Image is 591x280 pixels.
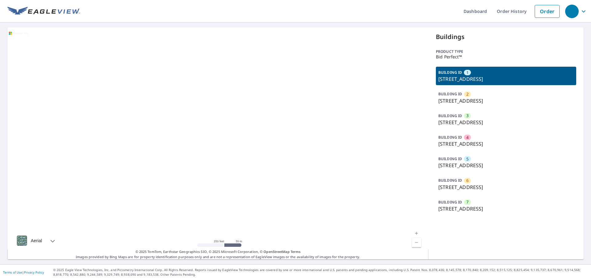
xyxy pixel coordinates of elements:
span: 5 [466,156,468,162]
p: BUILDING ID [438,156,462,161]
a: Privacy Policy [24,270,44,274]
p: | [3,270,44,274]
p: [STREET_ADDRESS] [438,205,574,212]
p: BUILDING ID [438,113,462,118]
p: [STREET_ADDRESS] [438,162,574,169]
p: BUILDING ID [438,178,462,183]
a: Current Level 17, Zoom In [412,229,421,238]
span: 1 [466,70,468,76]
p: BUILDING ID [438,91,462,97]
span: 2 [466,91,468,97]
p: Product type [436,49,576,54]
p: BUILDING ID [438,199,462,205]
p: Images provided by Bing Maps are for property identification purposes only and are not a represen... [7,249,428,259]
span: 7 [466,199,468,205]
p: [STREET_ADDRESS] [438,183,574,191]
p: BUILDING ID [438,135,462,140]
p: [STREET_ADDRESS] [438,97,574,105]
div: Aerial [15,233,61,248]
div: Aerial [29,233,44,248]
p: Bid Perfect™ [436,54,576,59]
a: Terms [291,249,301,254]
a: Order [535,5,560,18]
p: [STREET_ADDRESS] [438,140,574,148]
p: BUILDING ID [438,70,462,75]
p: [STREET_ADDRESS] [438,75,574,83]
p: [STREET_ADDRESS] [438,119,574,126]
span: © 2025 TomTom, Earthstar Geographics SIO, © 2025 Microsoft Corporation, © [135,249,301,254]
a: Terms of Use [3,270,22,274]
span: 3 [466,113,468,119]
a: Current Level 17, Zoom Out [412,238,421,247]
img: EV Logo [7,7,80,16]
span: 6 [466,178,468,183]
p: Buildings [436,32,576,41]
span: 4 [466,135,468,140]
p: © 2025 Eagle View Technologies, Inc. and Pictometry International Corp. All Rights Reserved. Repo... [53,268,588,277]
a: OpenStreetMap [263,249,289,254]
